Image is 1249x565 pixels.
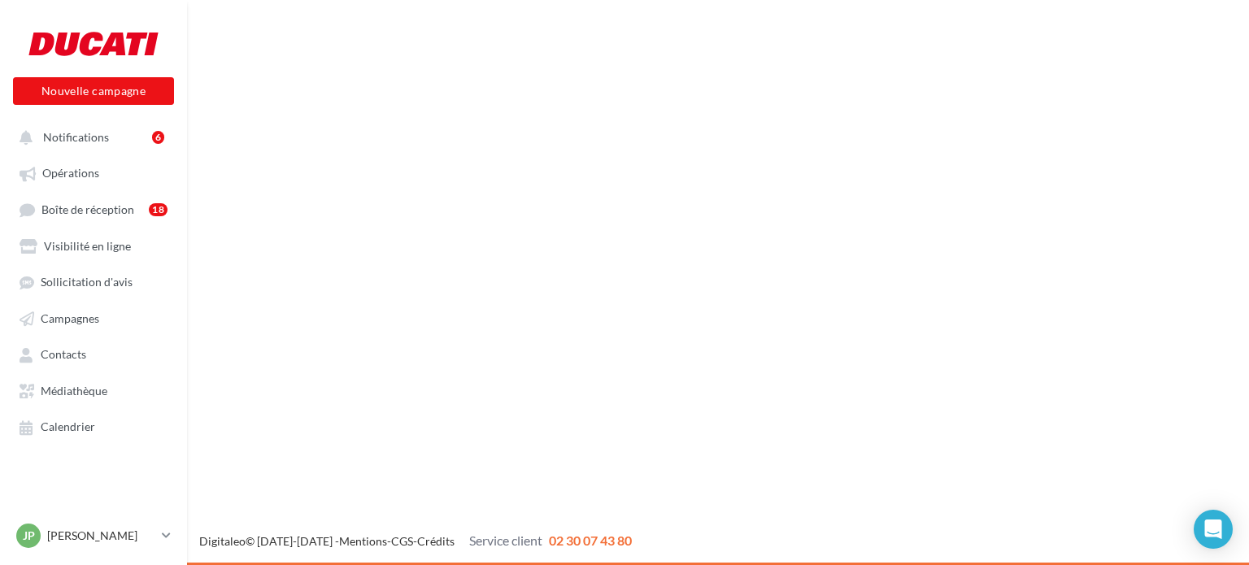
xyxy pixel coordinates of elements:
span: JP [23,528,35,544]
span: Notifications [43,130,109,144]
span: Contacts [41,348,86,362]
a: Mentions [339,534,387,548]
button: Nouvelle campagne [13,77,174,105]
a: CGS [391,534,413,548]
a: Opérations [10,158,177,187]
a: Visibilité en ligne [10,231,177,260]
span: Médiathèque [41,384,107,398]
a: Calendrier [10,411,177,441]
a: Digitaleo [199,534,246,548]
span: Opérations [42,167,99,180]
span: Calendrier [41,420,95,434]
a: Sollicitation d'avis [10,267,177,296]
p: [PERSON_NAME] [47,528,155,544]
a: Contacts [10,339,177,368]
span: Visibilité en ligne [44,239,131,253]
button: Notifications 6 [10,122,171,151]
span: Boîte de réception [41,202,134,216]
div: 6 [152,131,164,144]
span: © [DATE]-[DATE] - - - [199,534,632,548]
a: Crédits [417,534,455,548]
span: Service client [469,532,542,548]
div: 18 [149,203,168,216]
a: Campagnes [10,303,177,332]
span: Sollicitation d'avis [41,276,133,289]
a: Boîte de réception18 [10,194,177,224]
a: Médiathèque [10,376,177,405]
span: Campagnes [41,311,99,325]
div: Open Intercom Messenger [1194,510,1233,549]
span: 02 30 07 43 80 [549,532,632,548]
a: JP [PERSON_NAME] [13,520,174,551]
